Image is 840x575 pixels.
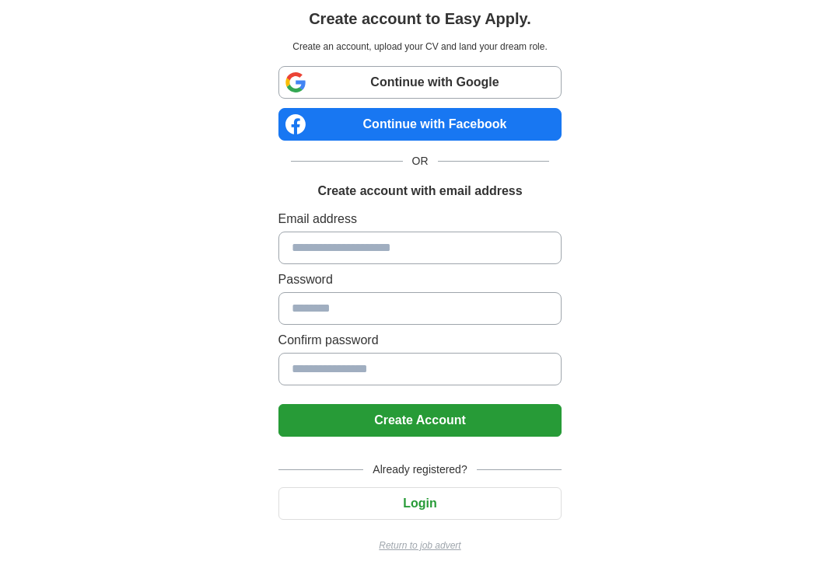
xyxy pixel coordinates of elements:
label: Confirm password [278,331,562,350]
button: Login [278,487,562,520]
a: Continue with Google [278,66,562,99]
a: Continue with Facebook [278,108,562,141]
label: Password [278,270,562,289]
span: OR [403,153,438,169]
h1: Create account with email address [317,182,522,200]
span: Already registered? [363,462,476,478]
a: Login [278,497,562,510]
h1: Create account to Easy Apply. [309,7,531,30]
a: Return to job advert [278,538,562,552]
p: Create an account, upload your CV and land your dream role. [282,40,559,54]
label: Email address [278,210,562,228]
button: Create Account [278,404,562,437]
